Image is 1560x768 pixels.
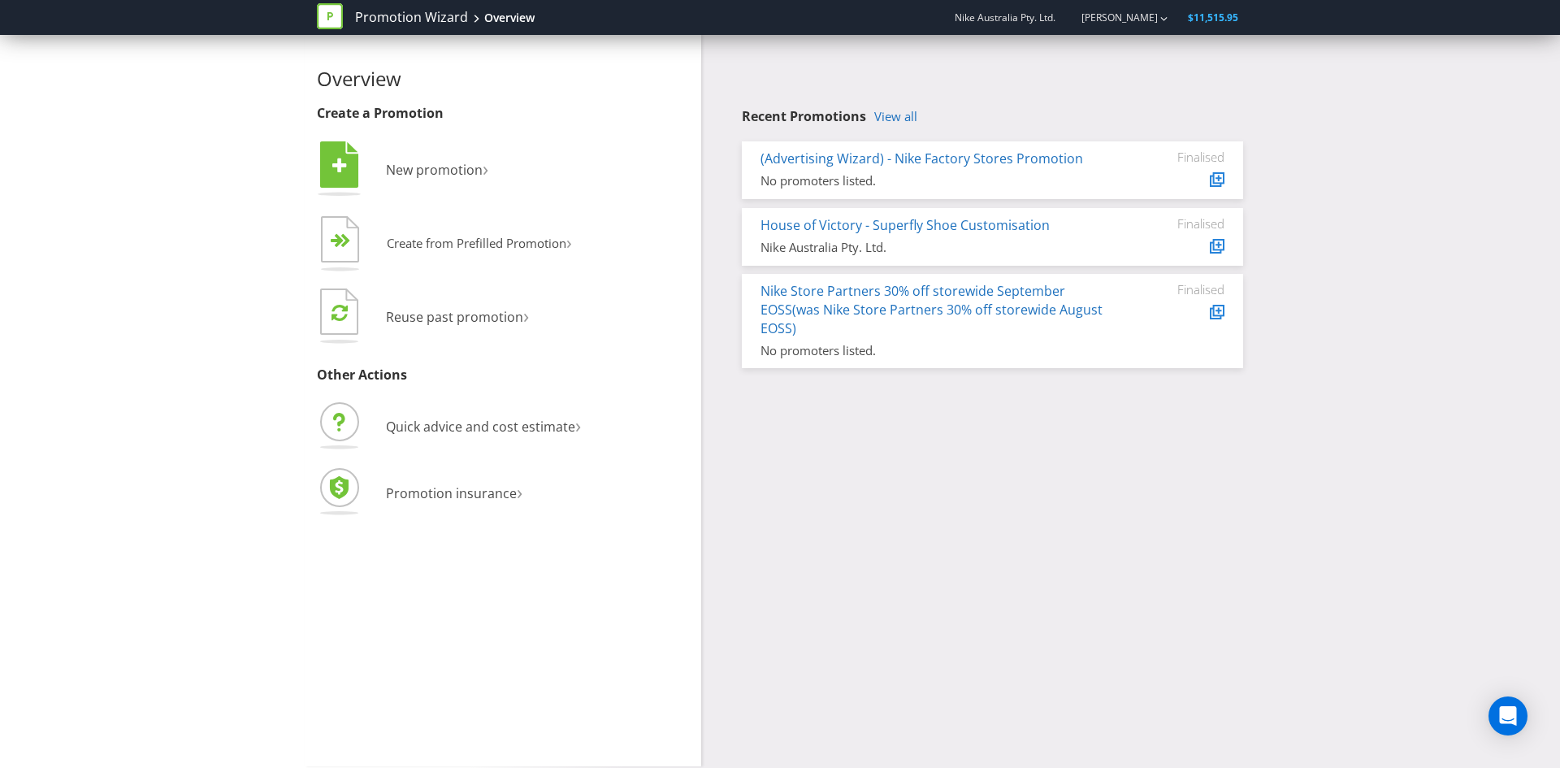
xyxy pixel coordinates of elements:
a: House of Victory - Superfly Shoe Customisation [760,216,1050,234]
a: [PERSON_NAME] [1065,11,1158,24]
a: Quick advice and cost estimate› [317,418,581,436]
a: View all [874,110,917,124]
span: New promotion [386,161,483,179]
a: Nike Store Partners 30% off storewide September EOSS(was Nike Store Partners 30% off storewide Au... [760,282,1103,337]
div: No promoters listed. [760,172,1103,189]
span: Reuse past promotion [386,308,523,326]
span: $11,515.95 [1188,11,1238,24]
span: Create from Prefilled Promotion [387,235,566,251]
div: No promoters listed. [760,342,1103,359]
div: Finalised [1127,282,1224,297]
span: › [566,229,572,254]
span: › [523,302,529,328]
a: (Advertising Wizard) - Nike Factory Stores Promotion [760,150,1083,167]
div: Finalised [1127,216,1224,231]
tspan:  [332,157,347,175]
span: › [517,478,522,505]
span: Recent Promotions [742,107,866,125]
div: Overview [484,10,535,26]
tspan:  [340,233,351,249]
h2: Overview [317,68,689,89]
h3: Create a Promotion [317,106,689,121]
div: Nike Australia Pty. Ltd. [760,239,1103,256]
span: Nike Australia Pty. Ltd. [955,11,1055,24]
button: Create from Prefilled Promotion› [317,212,573,277]
div: Finalised [1127,150,1224,164]
tspan:  [331,303,348,322]
span: › [575,411,581,438]
span: Promotion insurance [386,484,517,502]
div: Open Intercom Messenger [1488,696,1527,735]
h3: Other Actions [317,368,689,383]
a: Promotion insurance› [317,484,522,502]
span: › [483,154,488,181]
span: Quick advice and cost estimate [386,418,575,436]
a: Promotion Wizard [355,8,468,27]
